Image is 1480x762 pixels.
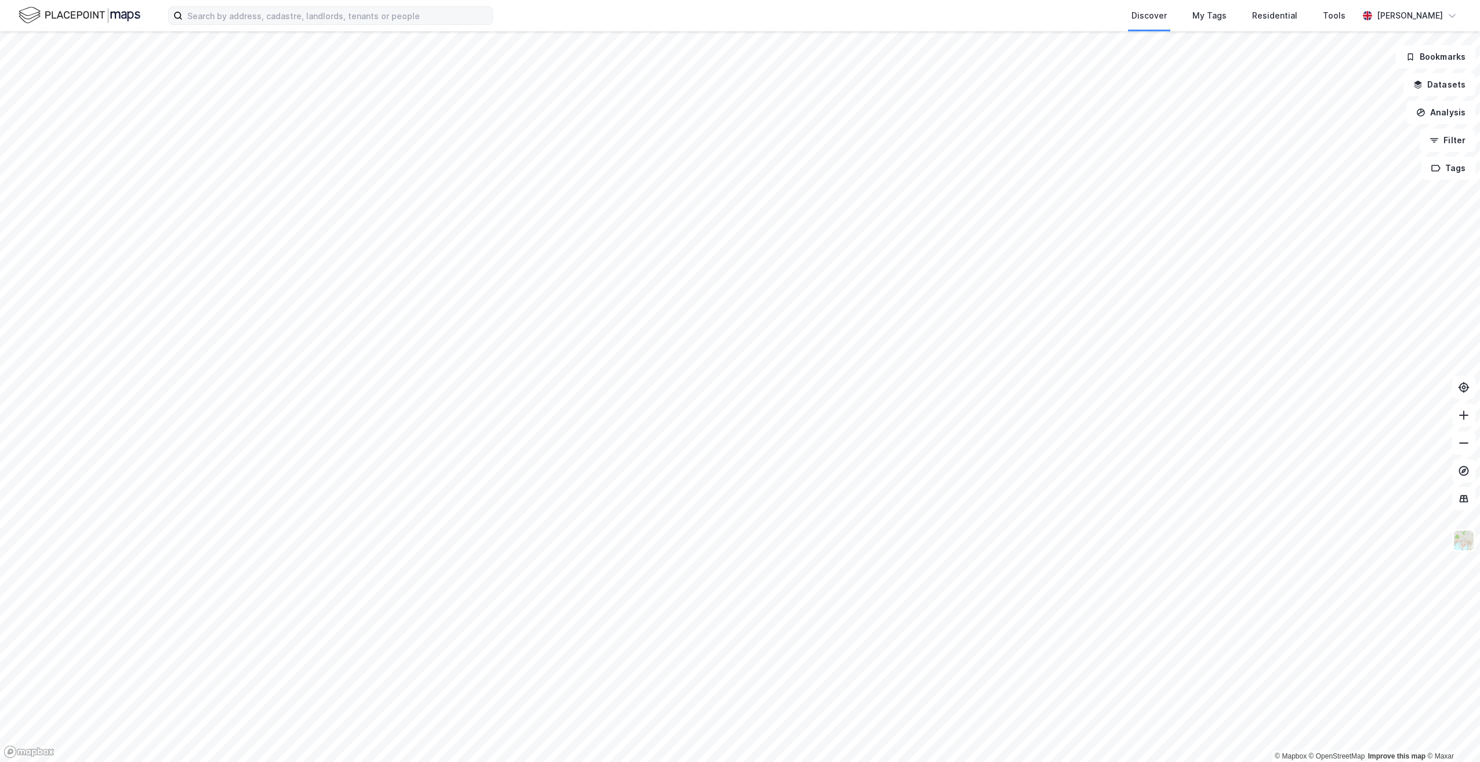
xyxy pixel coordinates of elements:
[1421,157,1475,180] button: Tags
[1275,752,1307,760] a: Mapbox
[1323,9,1345,23] div: Tools
[1406,101,1475,124] button: Analysis
[1377,9,1443,23] div: [PERSON_NAME]
[1396,45,1475,68] button: Bookmarks
[1309,752,1365,760] a: OpenStreetMap
[1422,706,1480,762] iframe: Chat Widget
[1131,9,1167,23] div: Discover
[1453,529,1475,551] img: Z
[1403,73,1475,96] button: Datasets
[19,5,140,26] img: logo.f888ab2527a4732fd821a326f86c7f29.svg
[1252,9,1297,23] div: Residential
[1420,129,1475,152] button: Filter
[1192,9,1227,23] div: My Tags
[1368,752,1425,760] a: Improve this map
[3,745,55,759] a: Mapbox homepage
[183,7,492,24] input: Search by address, cadastre, landlords, tenants or people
